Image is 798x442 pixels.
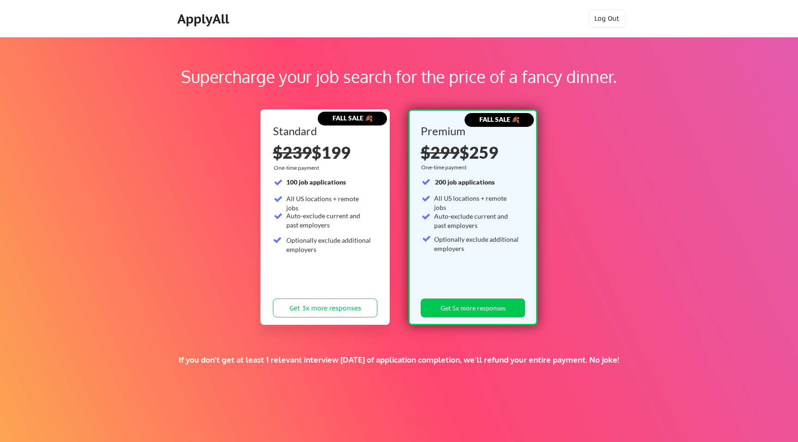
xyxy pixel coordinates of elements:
strong: 100 job applications [286,178,346,186]
div: All US locations + remote jobs [434,194,520,212]
div: Auto-exclude current and past employers [286,211,372,229]
s: $299 [421,142,459,162]
div: Standard [273,125,374,137]
div: ApplyAll [177,11,232,27]
button: Get 5x more responses [421,299,525,317]
div: Premium [421,125,522,137]
div: Optionally exclude additional employers [434,235,520,253]
div: $259 [421,144,522,161]
button: Get 3x more responses [273,299,377,317]
div: Supercharge your job search for the price of a fancy dinner. [59,64,739,89]
strong: FALL SALE 🍂 [332,114,373,122]
div: If you don't get at least 1 relevant interview [DATE] of application completion, we'll refund you... [160,355,638,365]
div: $199 [273,144,377,161]
s: $239 [273,142,312,162]
div: Auto-exclude current and past employers [434,212,520,230]
strong: 200 job applications [435,178,495,186]
strong: FALL SALE 🍂 [479,115,520,123]
div: One-time payment [274,164,322,172]
button: Log Out [588,9,625,28]
div: All US locations + remote jobs [286,194,372,212]
div: Optionally exclude additional employers [286,236,372,254]
div: One-time payment [421,164,469,171]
